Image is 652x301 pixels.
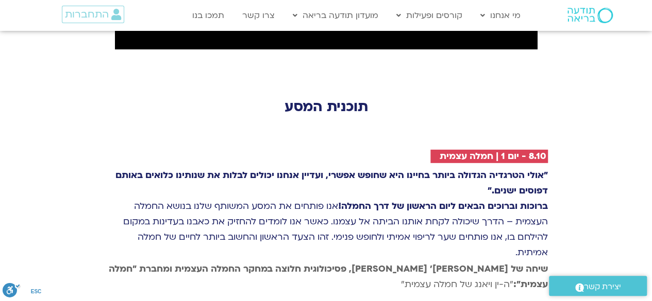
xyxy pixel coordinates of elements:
a: צרו קשר [237,6,280,25]
a: תמכו בנו [187,6,229,25]
a: קורסים ופעילות [391,6,467,25]
strong: "אולי הטרגדיה הגדולה ביותר בחיינו היא שחופש אפשרי, ועדיין אנחנו יכולים לבלות את שנותינו כלואים בא... [115,169,548,197]
img: תודעה בריאה [567,8,613,23]
strong: שיחה של [PERSON_NAME]׳ [PERSON_NAME], פסיכולוגית חלוצה במחקר החמלה העצמית ומחברת "חמלה עצמית": [109,263,548,290]
a: יצירת קשר [549,276,647,296]
h2: תוכנית המסע [105,99,548,115]
span: התחברות [65,9,109,20]
a: התחברות [62,6,124,23]
p: אנו פותחים את המסע המשותף שלנו בנושא החמלה העצמית – הדרך שיכולה לקחת אותנו הביתה אל עצמנו. כאשר א... [105,168,548,260]
span: יצירת קשר [584,280,621,294]
a: מועדון תודעה בריאה [288,6,383,25]
span: "ה-ין ויאנג של חמלה עצמית" [109,263,548,290]
a: מי אנחנו [475,6,526,25]
strong: ברוכות וברוכים הבאים ליום הראשון של דרך החמלה! [338,200,548,212]
h2: 8.10 - יום 1 | חמלה עצמית [440,151,546,162]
